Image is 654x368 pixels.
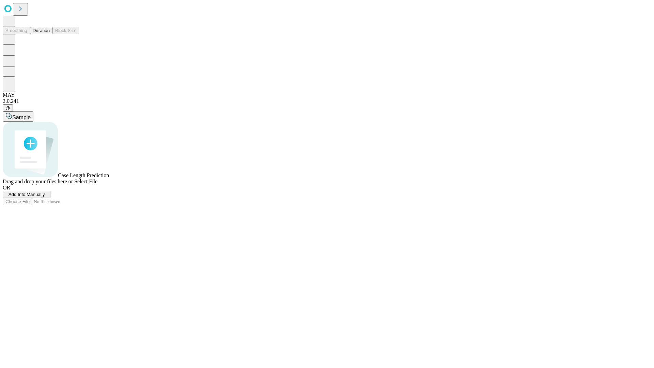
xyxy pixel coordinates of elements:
[12,114,31,120] span: Sample
[74,179,97,184] span: Select File
[3,185,10,190] span: OR
[5,105,10,110] span: @
[30,27,52,34] button: Duration
[58,172,109,178] span: Case Length Prediction
[3,179,73,184] span: Drag and drop your files here or
[3,98,651,104] div: 2.0.241
[3,104,13,111] button: @
[3,27,30,34] button: Smoothing
[9,192,45,197] span: Add Info Manually
[3,191,50,198] button: Add Info Manually
[3,111,33,122] button: Sample
[3,92,651,98] div: MAY
[52,27,79,34] button: Block Size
